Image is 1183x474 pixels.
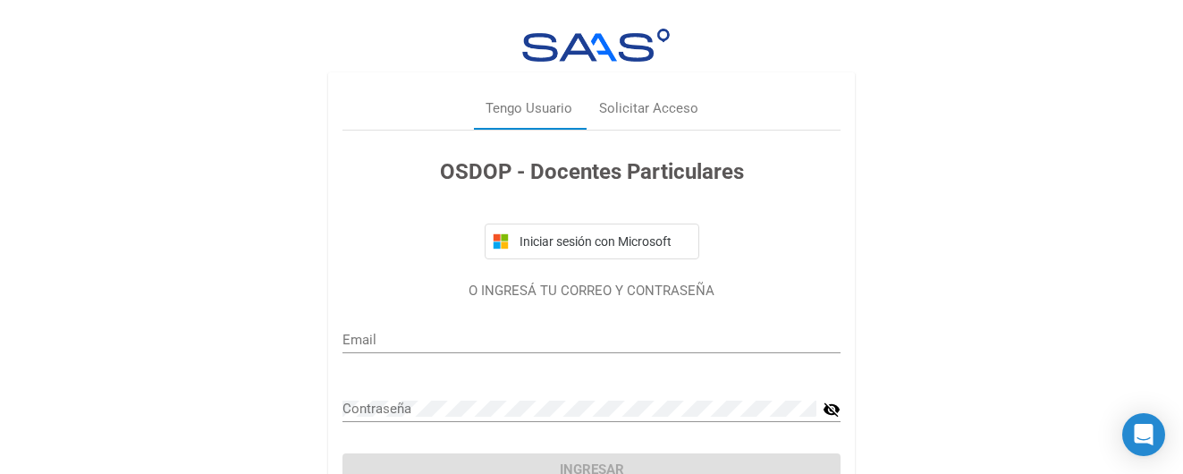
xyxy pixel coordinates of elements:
h3: OSDOP - Docentes Particulares [342,156,841,188]
p: O INGRESÁ TU CORREO Y CONTRASEÑA [342,281,841,301]
button: Iniciar sesión con Microsoft [485,224,699,259]
div: Solicitar Acceso [599,98,698,119]
div: Tengo Usuario [486,98,572,119]
mat-icon: visibility_off [823,399,841,420]
span: Iniciar sesión con Microsoft [516,234,691,249]
div: Open Intercom Messenger [1122,413,1165,456]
